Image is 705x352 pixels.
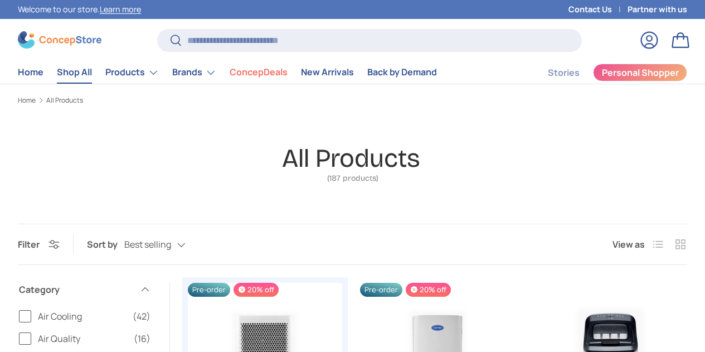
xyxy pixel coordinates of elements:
[38,310,126,323] span: Air Cooling
[282,143,420,173] h1: All Products
[134,332,150,345] span: (16)
[124,235,208,254] button: Best selling
[19,269,150,310] summary: Category
[548,62,580,84] a: Stories
[133,310,150,323] span: (42)
[105,61,159,84] a: Products
[628,3,687,16] a: Partner with us
[521,61,687,84] nav: Secondary
[166,61,223,84] summary: Brands
[18,61,43,83] a: Home
[18,61,437,84] nav: Primary
[360,283,402,297] span: Pre-order
[18,238,40,250] span: Filter
[18,95,687,105] nav: Breadcrumbs
[367,61,437,83] a: Back by Demand
[234,283,279,297] span: 20% off
[18,31,101,49] img: ConcepStore
[602,68,679,77] span: Personal Shopper
[188,283,230,297] span: Pre-order
[282,175,423,182] span: (187 products)
[124,239,171,250] span: Best selling
[230,61,288,83] a: ConcepDeals
[568,3,628,16] a: Contact Us
[18,3,141,16] p: Welcome to our store.
[18,97,36,104] a: Home
[18,238,60,250] button: Filter
[87,238,124,251] label: Sort by
[57,61,92,83] a: Shop All
[612,238,645,251] span: View as
[19,283,133,296] span: Category
[46,97,83,104] a: All Products
[172,61,216,84] a: Brands
[593,64,687,81] a: Personal Shopper
[100,4,141,15] a: Learn more
[38,332,127,345] span: Air Quality
[301,61,354,83] a: New Arrivals
[406,283,451,297] span: 20% off
[99,61,166,84] summary: Products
